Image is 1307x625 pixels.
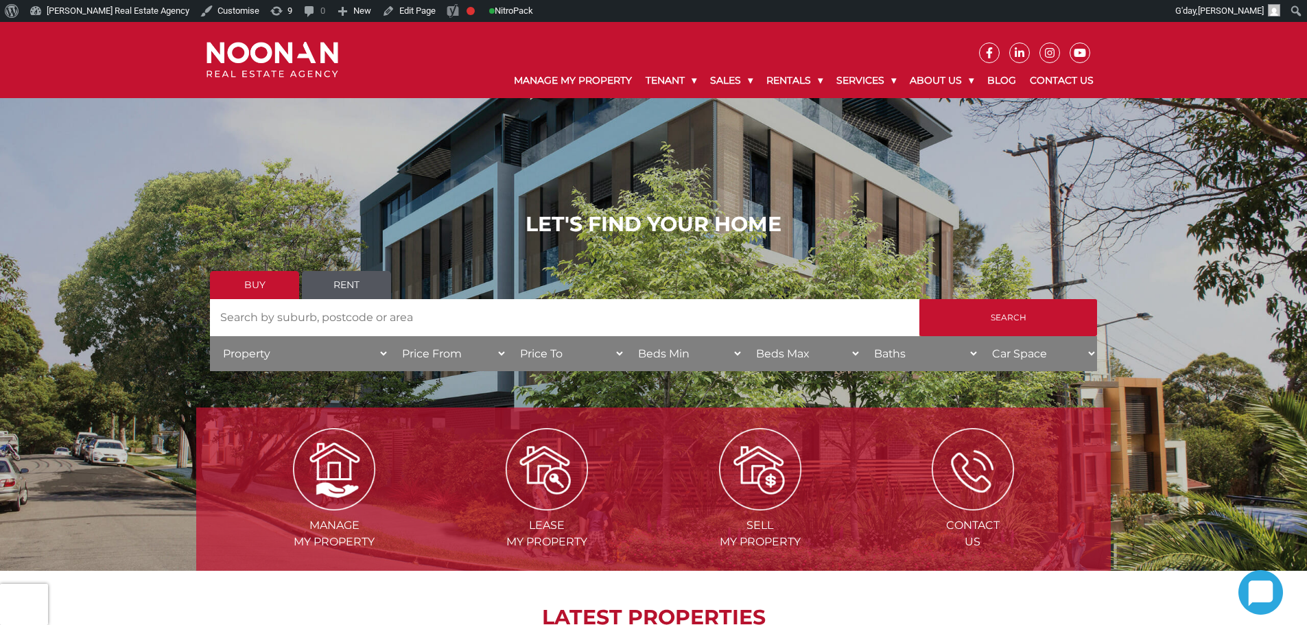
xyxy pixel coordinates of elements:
[932,428,1014,510] img: ICONS
[980,63,1023,98] a: Blog
[1023,63,1100,98] a: Contact Us
[903,63,980,98] a: About Us
[1198,5,1264,16] span: [PERSON_NAME]
[467,7,475,15] div: Focus keyphrase not set
[703,63,760,98] a: Sales
[655,517,865,550] span: Sell my Property
[868,462,1078,548] a: ICONS ContactUs
[639,63,703,98] a: Tenant
[229,462,439,548] a: Manage my Property Managemy Property
[302,271,391,299] a: Rent
[760,63,829,98] a: Rentals
[919,299,1097,336] input: Search
[207,42,338,78] img: Noonan Real Estate Agency
[829,63,903,98] a: Services
[868,517,1078,550] span: Contact Us
[210,299,919,336] input: Search by suburb, postcode or area
[210,212,1097,237] h1: LET'S FIND YOUR HOME
[442,462,652,548] a: Lease my property Leasemy Property
[293,428,375,510] img: Manage my Property
[229,517,439,550] span: Manage my Property
[719,428,801,510] img: Sell my property
[655,462,865,548] a: Sell my property Sellmy Property
[507,63,639,98] a: Manage My Property
[210,271,299,299] a: Buy
[506,428,588,510] img: Lease my property
[442,517,652,550] span: Lease my Property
